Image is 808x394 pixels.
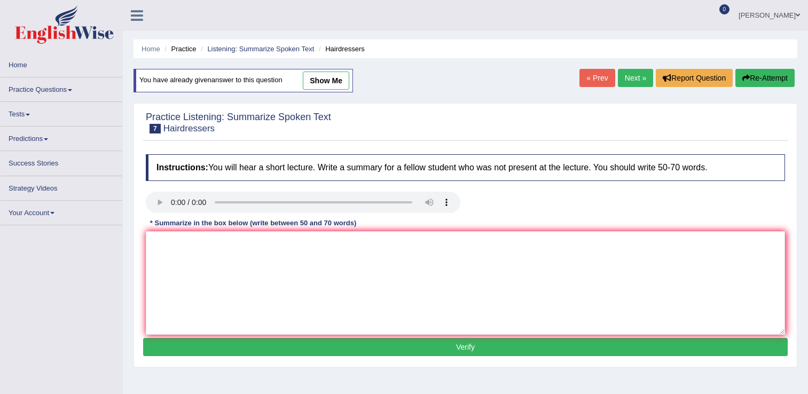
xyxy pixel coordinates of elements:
[316,44,365,54] li: Hairdressers
[143,338,788,356] button: Verify
[1,151,122,172] a: Success Stories
[207,45,314,53] a: Listening: Summarize Spoken Text
[1,127,122,147] a: Predictions
[1,53,122,74] a: Home
[656,69,733,87] button: Report Question
[146,112,331,133] h2: Practice Listening: Summarize Spoken Text
[1,201,122,222] a: Your Account
[150,124,161,133] span: 7
[719,4,730,14] span: 0
[162,44,196,54] li: Practice
[1,77,122,98] a: Practice Questions
[142,45,160,53] a: Home
[156,163,208,172] b: Instructions:
[146,218,360,228] div: * Summarize in the box below (write between 50 and 70 words)
[134,69,353,92] div: You have already given answer to this question
[1,176,122,197] a: Strategy Videos
[163,123,215,133] small: Hairdressers
[618,69,653,87] a: Next »
[1,102,122,123] a: Tests
[735,69,795,87] button: Re-Attempt
[303,72,349,90] a: show me
[579,69,615,87] a: « Prev
[146,154,785,181] h4: You will hear a short lecture. Write a summary for a fellow student who was not present at the le...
